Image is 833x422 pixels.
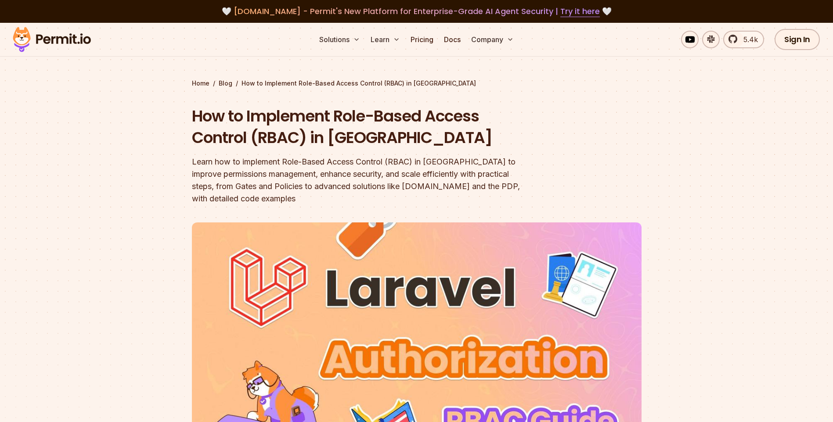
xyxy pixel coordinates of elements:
[775,29,820,50] a: Sign In
[316,31,364,48] button: Solutions
[738,34,758,45] span: 5.4k
[219,79,232,88] a: Blog
[367,31,404,48] button: Learn
[192,79,209,88] a: Home
[192,79,642,88] div: / /
[407,31,437,48] a: Pricing
[21,5,812,18] div: 🤍 🤍
[192,105,529,149] h1: How to Implement Role-Based Access Control (RBAC) in [GEOGRAPHIC_DATA]
[234,6,600,17] span: [DOMAIN_NAME] - Permit's New Platform for Enterprise-Grade AI Agent Security |
[192,156,529,205] div: Learn how to implement Role-Based Access Control (RBAC) in [GEOGRAPHIC_DATA] to improve permissio...
[9,25,95,54] img: Permit logo
[440,31,464,48] a: Docs
[723,31,764,48] a: 5.4k
[468,31,517,48] button: Company
[560,6,600,17] a: Try it here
